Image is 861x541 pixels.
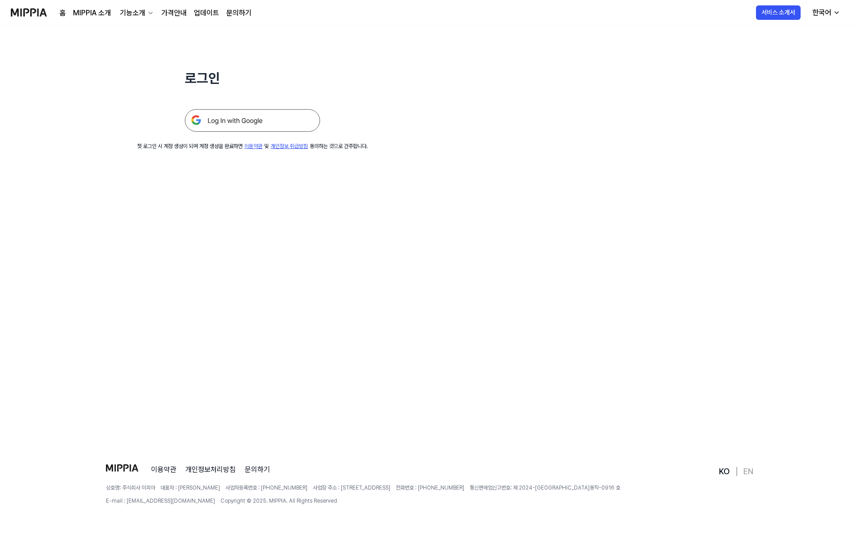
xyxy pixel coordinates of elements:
span: 전화번호 : [PHONE_NUMBER] [396,484,464,492]
a: 홈 [60,8,66,18]
a: 개인정보 취급방침 [270,143,308,149]
span: 사업자등록번호 : [PHONE_NUMBER] [225,484,307,492]
img: 구글 로그인 버튼 [185,109,320,132]
div: 기능소개 [118,8,147,18]
a: 가격안내 [161,8,187,18]
a: 이용약관 [244,143,262,149]
button: 기능소개 [118,8,154,18]
a: MIPPIA 소개 [73,8,111,18]
span: E-mail : [EMAIL_ADDRESS][DOMAIN_NAME] [106,497,215,505]
a: 개인정보처리방침 [185,464,236,475]
button: 서비스 소개서 [756,5,801,20]
span: Copyright © 2025. MIPPIA. All Rights Reserved [220,497,337,505]
span: 상호명: 주식회사 미피아 [106,484,155,492]
a: KO [719,466,730,477]
a: EN [743,466,753,477]
a: 문의하기 [245,464,270,475]
a: 업데이트 [194,8,219,18]
h1: 로그인 [185,69,320,88]
span: 대표자 : [PERSON_NAME] [160,484,220,492]
span: 통신판매업신고번호: 제 2024-[GEOGRAPHIC_DATA]동작-0916 호 [470,484,620,492]
button: 한국어 [805,4,846,22]
a: 문의하기 [226,8,252,18]
span: 사업장 주소 : [STREET_ADDRESS] [313,484,390,492]
div: 첫 로그인 시 계정 생성이 되며 계정 생성을 완료하면 및 동의하는 것으로 간주합니다. [137,143,368,150]
div: 한국어 [811,7,833,18]
img: logo [106,464,138,472]
a: 이용약관 [151,464,176,475]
